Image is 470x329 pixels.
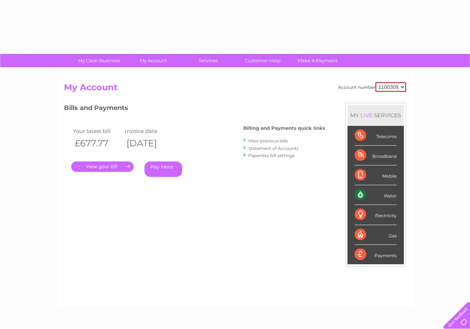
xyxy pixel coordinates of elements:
[123,126,175,136] td: Invoice date
[248,146,299,151] a: Statement of Accounts
[124,54,183,67] a: My Account
[144,161,182,177] a: Pay Here
[355,146,397,165] div: Broadband
[355,205,397,225] div: Electricity
[338,82,406,92] div: Account number
[233,54,292,67] a: Customer Help
[355,185,397,205] div: Water
[347,105,404,125] div: MY SERVICES
[248,138,288,143] a: View previous bills
[123,136,175,151] th: [DATE]
[71,161,134,172] a: .
[71,126,123,136] td: Your latest bill
[355,225,397,245] div: Gas
[355,165,397,185] div: Mobile
[355,245,397,264] div: Payments
[71,136,123,151] th: £677.77
[355,126,397,146] div: Telecoms
[288,54,347,67] a: Make A Payment
[69,54,129,67] a: My Clear Business
[359,112,374,119] div: LIVE
[248,153,295,158] a: Paperless bill settings
[64,82,406,96] h2: My Account
[179,54,238,67] a: Services
[64,103,325,115] h3: Bills and Payments
[243,125,325,131] h4: Billing and Payments quick links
